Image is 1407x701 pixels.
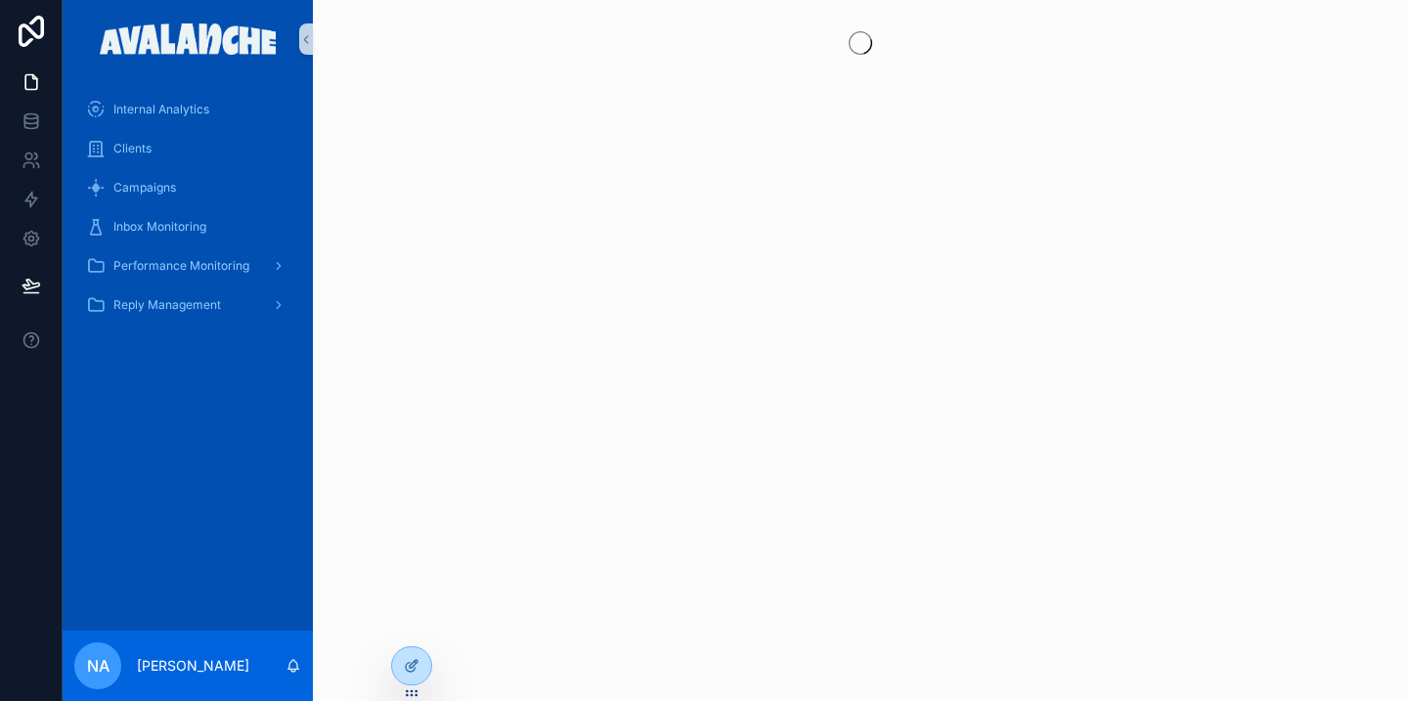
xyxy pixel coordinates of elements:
a: Campaigns [74,170,301,205]
span: Clients [113,141,152,156]
span: Performance Monitoring [113,258,249,274]
div: scrollable content [63,78,313,348]
a: Internal Analytics [74,92,301,127]
a: Inbox Monitoring [74,209,301,244]
a: Performance Monitoring [74,248,301,284]
span: Inbox Monitoring [113,219,206,235]
a: Reply Management [74,287,301,323]
a: Clients [74,131,301,166]
span: Reply Management [113,297,221,313]
p: [PERSON_NAME] [137,656,249,676]
span: Campaigns [113,180,176,196]
img: App logo [100,23,277,55]
span: NA [87,654,110,678]
span: Internal Analytics [113,102,209,117]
